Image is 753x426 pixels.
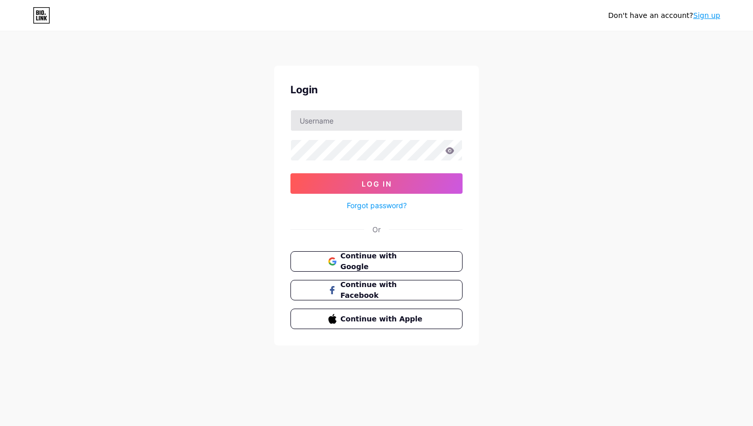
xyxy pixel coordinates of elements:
span: Continue with Apple [341,314,425,324]
span: Continue with Facebook [341,279,425,301]
div: Or [372,224,381,235]
button: Continue with Apple [290,309,463,329]
button: Continue with Facebook [290,280,463,300]
button: Log In [290,173,463,194]
span: Continue with Google [341,251,425,272]
div: Don't have an account? [608,10,720,21]
a: Forgot password? [347,200,407,211]
button: Continue with Google [290,251,463,272]
div: Login [290,82,463,97]
span: Log In [362,179,392,188]
a: Sign up [693,11,720,19]
input: Username [291,110,462,131]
